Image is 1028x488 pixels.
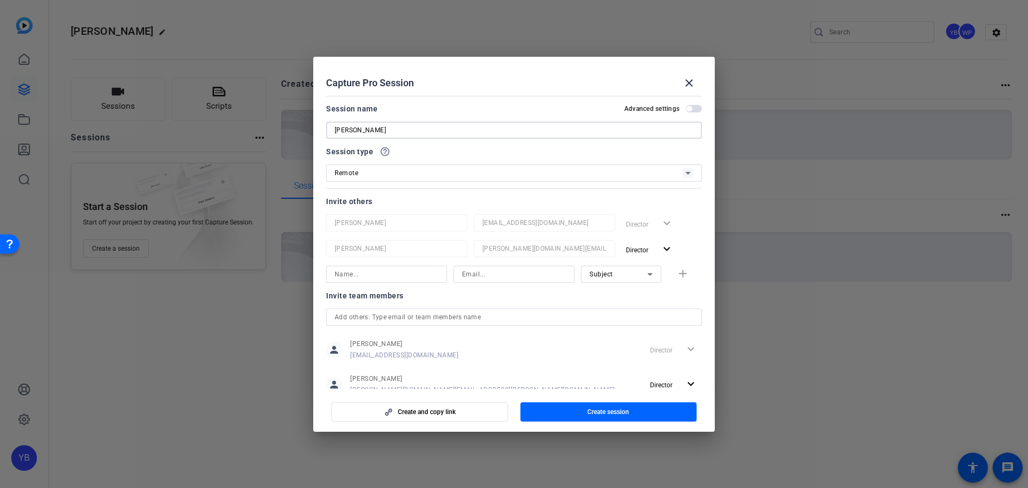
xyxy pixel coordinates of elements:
mat-icon: person [326,342,342,358]
span: Director [650,381,672,389]
span: Subject [589,271,613,278]
input: Add others: Type email or team members name [335,311,693,324]
span: [PERSON_NAME] [350,340,458,348]
button: Director [622,240,678,259]
mat-icon: help_outline [380,146,390,157]
mat-icon: person [326,377,342,393]
input: Name... [335,268,439,281]
div: Capture Pro Session [326,70,702,96]
div: Session name [326,102,377,115]
span: Create session [587,408,629,416]
input: Email... [482,242,607,255]
mat-icon: close [683,77,696,89]
mat-icon: expand_more [684,378,698,391]
input: Name... [335,216,459,229]
span: [PERSON_NAME] [350,374,615,383]
mat-icon: expand_more [660,243,674,256]
input: Name... [335,242,459,255]
span: Create and copy link [398,408,456,416]
input: Email... [462,268,566,281]
button: Create and copy link [331,402,508,422]
button: Director [646,375,702,394]
div: Invite team members [326,289,702,302]
h2: Advanced settings [624,104,679,113]
span: Remote [335,169,358,177]
input: Email... [482,216,607,229]
div: Invite others [326,195,702,208]
span: [PERSON_NAME][DOMAIN_NAME][EMAIL_ADDRESS][PERSON_NAME][DOMAIN_NAME] [350,386,615,394]
span: Director [626,246,648,254]
span: Session type [326,145,373,158]
input: Enter Session Name [335,124,693,137]
button: Create session [520,402,697,422]
span: [EMAIL_ADDRESS][DOMAIN_NAME] [350,351,458,359]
